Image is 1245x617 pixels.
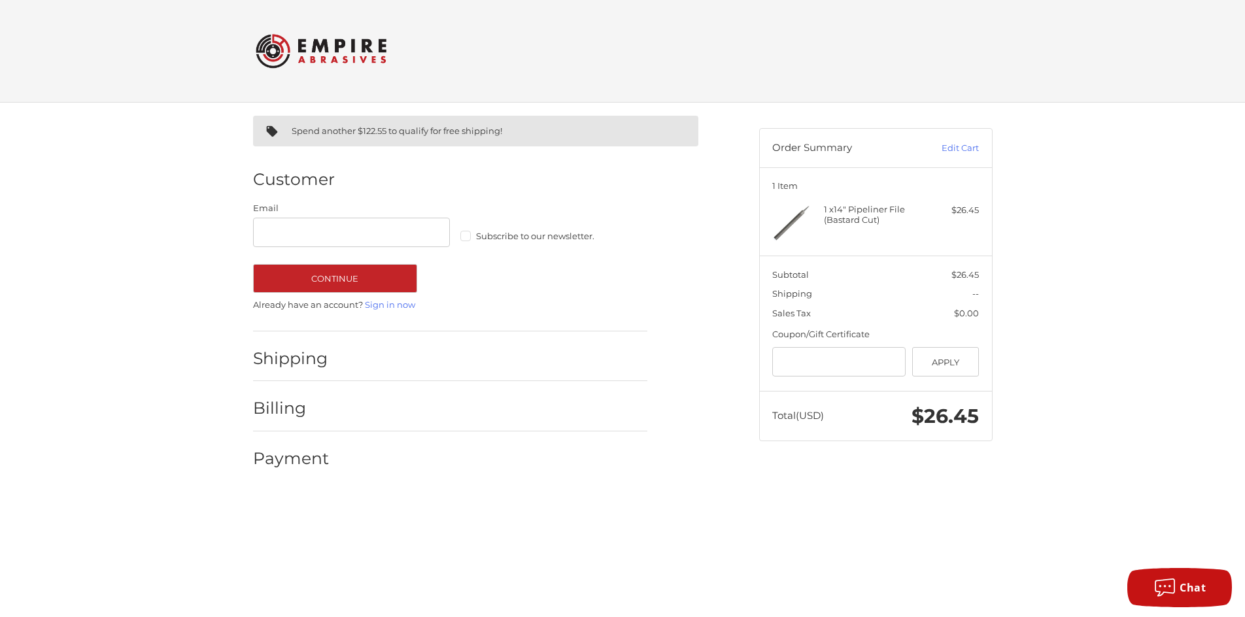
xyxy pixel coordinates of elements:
[951,269,979,280] span: $26.45
[1127,568,1232,607] button: Chat
[772,347,906,376] input: Gift Certificate or Coupon Code
[772,409,824,422] span: Total (USD)
[253,169,335,190] h2: Customer
[972,288,979,299] span: --
[954,308,979,318] span: $0.00
[913,142,979,155] a: Edit Cart
[1180,580,1206,595] span: Chat
[912,404,979,428] span: $26.45
[772,288,812,299] span: Shipping
[772,269,809,280] span: Subtotal
[253,398,330,418] h2: Billing
[772,308,811,318] span: Sales Tax
[772,180,979,191] h3: 1 Item
[824,204,924,225] h4: 1 x 14" Pipeliner File (Bastard Cut)
[256,25,386,76] img: Empire Abrasives
[253,348,330,369] h2: Shipping
[772,328,979,341] div: Coupon/Gift Certificate
[476,231,594,241] span: Subscribe to our newsletter.
[365,299,415,310] a: Sign in now
[253,448,330,469] h2: Payment
[253,202,451,215] label: Email
[912,347,980,376] button: Apply
[772,142,913,155] h3: Order Summary
[253,264,417,293] button: Continue
[927,204,979,217] div: $26.45
[253,299,647,312] p: Already have an account?
[292,125,502,136] span: Spend another $122.55 to qualify for free shipping!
